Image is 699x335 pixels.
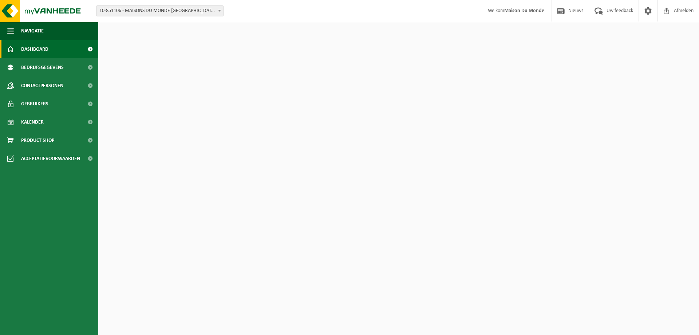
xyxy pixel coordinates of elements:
[21,77,63,95] span: Contactpersonen
[504,8,544,13] strong: Maison Du Monde
[21,40,48,58] span: Dashboard
[21,22,44,40] span: Navigatie
[21,149,80,168] span: Acceptatievoorwaarden
[21,58,64,77] span: Bedrijfsgegevens
[96,5,224,16] span: 10-851106 - MAISONS DU MONDE OOSTENDE - OOSTENDE
[21,95,48,113] span: Gebruikers
[96,6,223,16] span: 10-851106 - MAISONS DU MONDE OOSTENDE - OOSTENDE
[21,131,54,149] span: Product Shop
[21,113,44,131] span: Kalender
